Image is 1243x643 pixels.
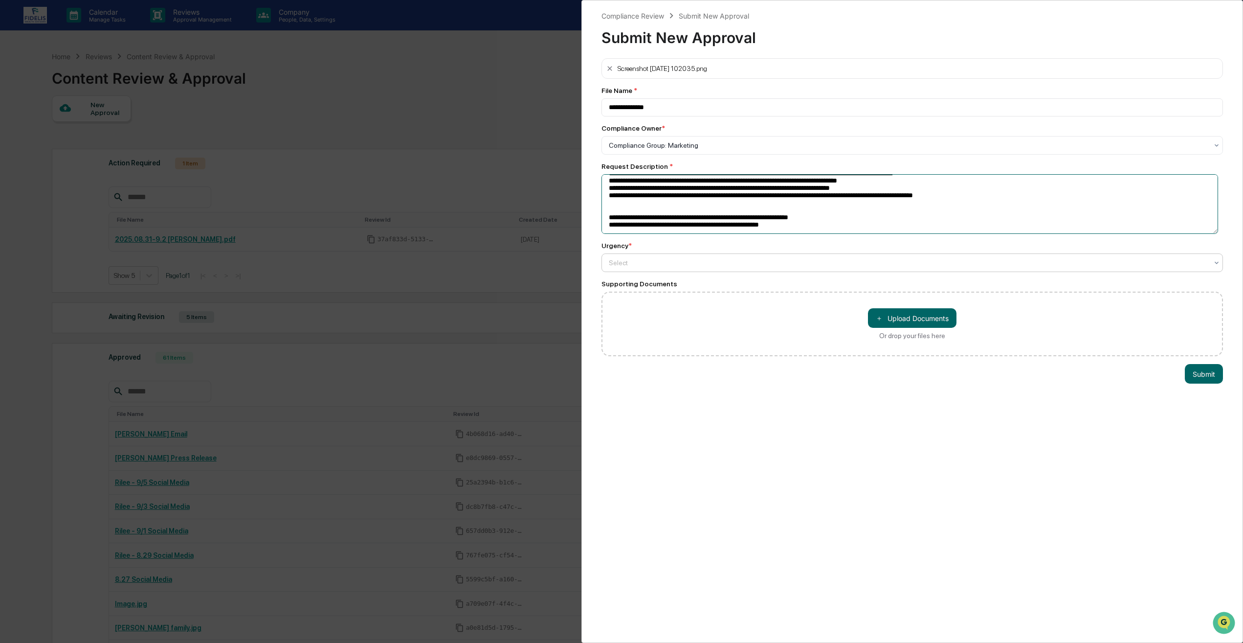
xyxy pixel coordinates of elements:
[71,124,79,132] div: 🗄️
[10,21,178,36] p: How can we help?
[166,78,178,90] button: Start new chat
[20,123,63,133] span: Preclearance
[601,21,1223,46] div: Submit New Approval
[618,65,707,72] div: Screenshot [DATE] 102035.png
[10,75,27,92] img: 1746055101610-c473b297-6a78-478c-a979-82029cc54cd1
[69,165,118,173] a: Powered byPylon
[1185,364,1223,384] button: Submit
[6,138,66,156] a: 🔎Data Lookup
[6,119,67,137] a: 🖐️Preclearance
[601,12,664,20] div: Compliance Review
[868,308,956,328] button: Or drop your files here
[679,12,749,20] div: Submit New Approval
[33,85,124,92] div: We're available if you need us!
[67,119,125,137] a: 🗄️Attestations
[1212,611,1238,637] iframe: Open customer support
[10,143,18,151] div: 🔎
[879,332,945,340] div: Or drop your files here
[601,280,1223,288] div: Supporting Documents
[20,142,62,152] span: Data Lookup
[81,123,121,133] span: Attestations
[33,75,160,85] div: Start new chat
[601,124,665,132] div: Compliance Owner
[601,87,1223,94] div: File Name
[97,166,118,173] span: Pylon
[601,162,1223,170] div: Request Description
[876,314,883,323] span: ＋
[10,124,18,132] div: 🖐️
[601,242,632,250] div: Urgency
